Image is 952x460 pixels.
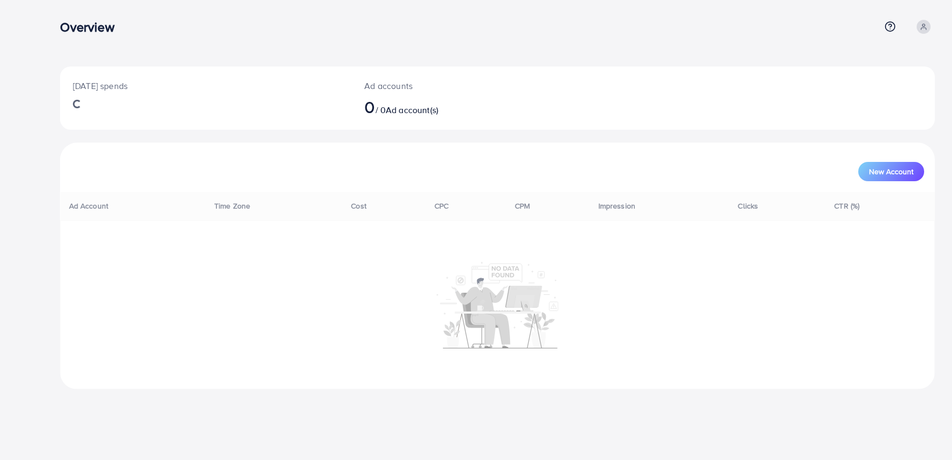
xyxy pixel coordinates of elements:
span: New Account [869,168,913,175]
h2: / 0 [364,97,557,117]
span: 0 [364,94,375,119]
button: New Account [858,162,924,181]
p: [DATE] spends [73,79,339,92]
p: Ad accounts [364,79,557,92]
span: Ad account(s) [386,104,438,116]
h3: Overview [60,19,123,35]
